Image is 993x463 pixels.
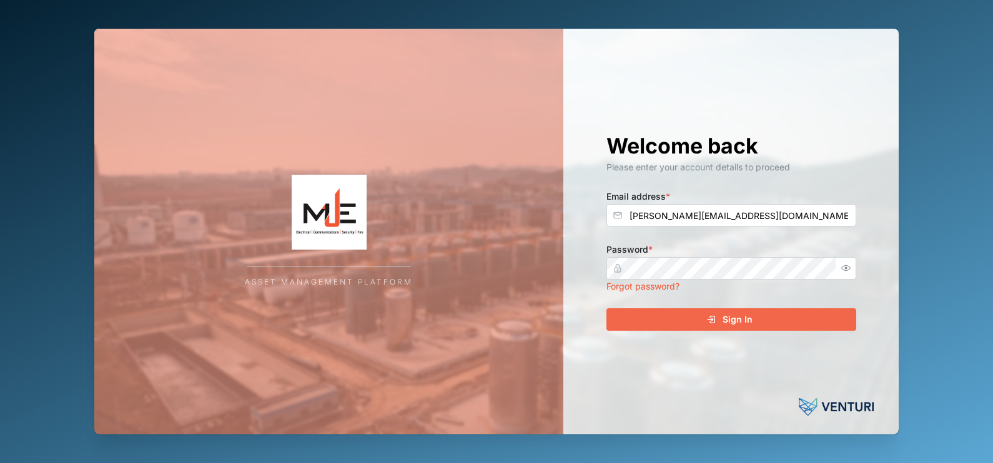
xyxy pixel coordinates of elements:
[204,175,454,250] img: Company Logo
[606,160,856,174] div: Please enter your account details to proceed
[606,204,856,227] input: Enter your email
[606,132,856,160] h1: Welcome back
[245,276,413,288] div: Asset Management Platform
[723,309,753,330] span: Sign In
[606,243,653,256] label: Password
[606,190,670,203] label: Email address
[799,394,874,419] img: Venturi
[606,281,679,291] a: Forgot password?
[606,308,856,331] button: Sign In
